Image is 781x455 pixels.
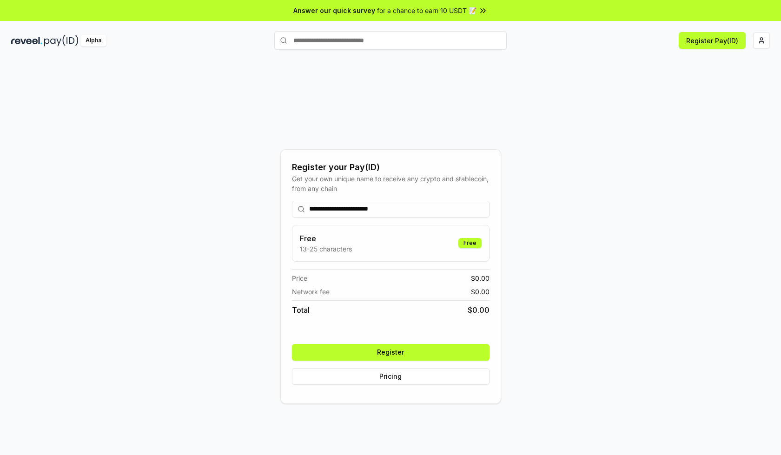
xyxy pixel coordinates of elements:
span: $ 0.00 [468,304,490,316]
button: Register Pay(ID) [679,32,746,49]
span: Price [292,273,307,283]
div: Get your own unique name to receive any crypto and stablecoin, from any chain [292,174,490,193]
img: pay_id [44,35,79,46]
div: Register your Pay(ID) [292,161,490,174]
span: for a chance to earn 10 USDT 📝 [377,6,477,15]
button: Pricing [292,368,490,385]
p: 13-25 characters [300,244,352,254]
h3: Free [300,233,352,244]
button: Register [292,344,490,361]
div: Free [458,238,482,248]
span: Total [292,304,310,316]
span: Network fee [292,287,330,297]
span: $ 0.00 [471,273,490,283]
div: Alpha [80,35,106,46]
img: reveel_dark [11,35,42,46]
span: Answer our quick survey [293,6,375,15]
span: $ 0.00 [471,287,490,297]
